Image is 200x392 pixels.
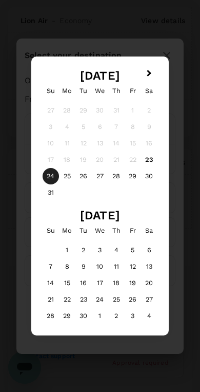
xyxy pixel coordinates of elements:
div: Choose Thursday, September 11th, 2025 [108,258,125,275]
div: Not available Thursday, August 14th, 2025 [108,135,125,152]
div: Choose Friday, August 29th, 2025 [125,168,141,184]
div: Choose Friday, September 26th, 2025 [125,291,141,308]
div: Thursday [108,222,125,239]
div: Tuesday [75,222,92,239]
div: Month September, 2025 [43,242,157,324]
div: Choose Thursday, August 28th, 2025 [108,168,125,184]
div: Choose Thursday, September 4th, 2025 [108,242,125,258]
div: Not available Friday, August 22nd, 2025 [125,152,141,168]
div: Choose Monday, September 29th, 2025 [59,308,75,324]
div: Choose Monday, September 15th, 2025 [59,275,75,291]
div: Choose Sunday, September 14th, 2025 [43,275,59,291]
div: Not available Saturday, August 16th, 2025 [141,135,157,152]
div: Not available Wednesday, August 20th, 2025 [92,152,108,168]
div: Choose Friday, September 5th, 2025 [125,242,141,258]
div: Friday [125,83,141,99]
button: Next Month [142,66,158,83]
div: Not available Thursday, August 21st, 2025 [108,152,125,168]
div: Choose Saturday, September 27th, 2025 [141,291,157,308]
div: Choose Saturday, August 30th, 2025 [141,168,157,184]
div: Not available Monday, August 11th, 2025 [59,135,75,152]
div: Wednesday [92,83,108,99]
div: Choose Monday, September 8th, 2025 [59,258,75,275]
div: Choose Sunday, September 28th, 2025 [43,308,59,324]
div: Choose Wednesday, October 1st, 2025 [92,308,108,324]
div: Choose Thursday, October 2nd, 2025 [108,308,125,324]
div: Choose Saturday, September 20th, 2025 [141,275,157,291]
div: Choose Monday, September 22nd, 2025 [59,291,75,308]
div: Not available Monday, July 28th, 2025 [59,102,75,119]
div: Choose Sunday, August 31st, 2025 [43,184,59,201]
div: Not available Saturday, August 2nd, 2025 [141,102,157,119]
div: Not available Tuesday, August 12th, 2025 [75,135,92,152]
div: Choose Thursday, September 25th, 2025 [108,291,125,308]
div: Monday [59,83,75,99]
div: Not available Sunday, August 10th, 2025 [43,135,59,152]
div: Choose Sunday, August 24th, 2025 [43,168,59,184]
div: Choose Saturday, August 23rd, 2025 [141,152,157,168]
div: Not available Saturday, August 9th, 2025 [141,119,157,135]
div: Not available Tuesday, August 5th, 2025 [75,119,92,135]
div: Wednesday [92,222,108,239]
div: Not available Wednesday, July 30th, 2025 [92,102,108,119]
div: Choose Sunday, September 21st, 2025 [43,291,59,308]
div: Not available Friday, August 1st, 2025 [125,102,141,119]
div: Friday [125,222,141,239]
div: Not available Friday, August 15th, 2025 [125,135,141,152]
div: Not available Sunday, August 17th, 2025 [43,152,59,168]
div: Not available Wednesday, August 13th, 2025 [92,135,108,152]
div: Monday [59,222,75,239]
div: Choose Sunday, September 7th, 2025 [43,258,59,275]
div: Choose Tuesday, September 30th, 2025 [75,308,92,324]
div: Choose Thursday, September 18th, 2025 [108,275,125,291]
div: Not available Friday, August 8th, 2025 [125,119,141,135]
div: Not available Wednesday, August 6th, 2025 [92,119,108,135]
div: Saturday [141,83,157,99]
div: Not available Thursday, August 7th, 2025 [108,119,125,135]
div: Not available Monday, August 18th, 2025 [59,152,75,168]
div: Choose Tuesday, September 23rd, 2025 [75,291,92,308]
div: Choose Wednesday, September 24th, 2025 [92,291,108,308]
div: Not available Monday, August 4th, 2025 [59,119,75,135]
div: Choose Monday, August 25th, 2025 [59,168,75,184]
h2: [DATE] [39,209,161,222]
div: Choose Tuesday, September 16th, 2025 [75,275,92,291]
div: Saturday [141,222,157,239]
div: Not available Thursday, July 31st, 2025 [108,102,125,119]
div: Not available Sunday, August 3rd, 2025 [43,119,59,135]
div: Choose Monday, September 1st, 2025 [59,242,75,258]
div: Choose Tuesday, September 2nd, 2025 [75,242,92,258]
div: Not available Sunday, July 27th, 2025 [43,102,59,119]
div: Choose Tuesday, September 9th, 2025 [75,258,92,275]
div: Tuesday [75,83,92,99]
div: Choose Wednesday, September 3rd, 2025 [92,242,108,258]
div: Sunday [43,83,59,99]
h2: [DATE] [39,69,161,83]
div: Choose Saturday, September 6th, 2025 [141,242,157,258]
div: Not available Tuesday, July 29th, 2025 [75,102,92,119]
div: Choose Wednesday, August 27th, 2025 [92,168,108,184]
div: Choose Friday, September 19th, 2025 [125,275,141,291]
div: Month August, 2025 [43,102,157,201]
div: Not available Tuesday, August 19th, 2025 [75,152,92,168]
div: Choose Friday, September 12th, 2025 [125,258,141,275]
div: Choose Wednesday, September 10th, 2025 [92,258,108,275]
div: Thursday [108,83,125,99]
div: Choose Friday, October 3rd, 2025 [125,308,141,324]
div: Choose Saturday, October 4th, 2025 [141,308,157,324]
div: Sunday [43,222,59,239]
div: Choose Saturday, September 13th, 2025 [141,258,157,275]
div: Choose Wednesday, September 17th, 2025 [92,275,108,291]
div: Choose Tuesday, August 26th, 2025 [75,168,92,184]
